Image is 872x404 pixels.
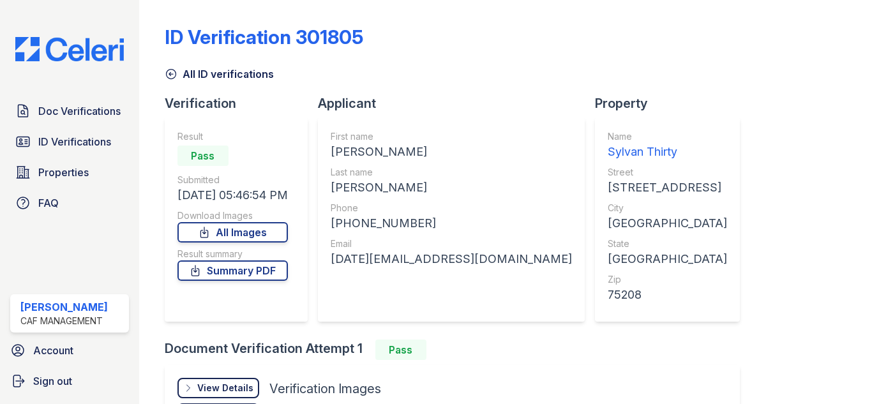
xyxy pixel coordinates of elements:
[375,340,426,360] div: Pass
[197,382,253,394] div: View Details
[177,146,229,166] div: Pass
[331,237,572,250] div: Email
[331,250,572,268] div: [DATE][EMAIL_ADDRESS][DOMAIN_NAME]
[331,143,572,161] div: [PERSON_NAME]
[177,130,288,143] div: Result
[608,214,727,232] div: [GEOGRAPHIC_DATA]
[331,166,572,179] div: Last name
[331,214,572,232] div: [PHONE_NUMBER]
[165,94,318,112] div: Verification
[5,368,134,394] a: Sign out
[20,315,108,327] div: CAF Management
[331,179,572,197] div: [PERSON_NAME]
[608,179,727,197] div: [STREET_ADDRESS]
[177,186,288,204] div: [DATE] 05:46:54 PM
[5,338,134,363] a: Account
[177,222,288,243] a: All Images
[165,26,363,49] div: ID Verification 301805
[38,195,59,211] span: FAQ
[33,373,72,389] span: Sign out
[608,237,727,250] div: State
[608,286,727,304] div: 75208
[608,273,727,286] div: Zip
[608,250,727,268] div: [GEOGRAPHIC_DATA]
[331,202,572,214] div: Phone
[608,202,727,214] div: City
[269,380,381,398] div: Verification Images
[10,160,129,185] a: Properties
[38,103,121,119] span: Doc Verifications
[10,190,129,216] a: FAQ
[10,129,129,154] a: ID Verifications
[38,165,89,180] span: Properties
[5,37,134,61] img: CE_Logo_Blue-a8612792a0a2168367f1c8372b55b34899dd931a85d93a1a3d3e32e68fde9ad4.png
[20,299,108,315] div: [PERSON_NAME]
[177,260,288,281] a: Summary PDF
[608,166,727,179] div: Street
[595,94,750,112] div: Property
[608,143,727,161] div: Sylvan Thirty
[177,248,288,260] div: Result summary
[177,209,288,222] div: Download Images
[165,340,750,360] div: Document Verification Attempt 1
[33,343,73,358] span: Account
[165,66,274,82] a: All ID verifications
[10,98,129,124] a: Doc Verifications
[608,130,727,143] div: Name
[38,134,111,149] span: ID Verifications
[318,94,595,112] div: Applicant
[177,174,288,186] div: Submitted
[331,130,572,143] div: First name
[608,130,727,161] a: Name Sylvan Thirty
